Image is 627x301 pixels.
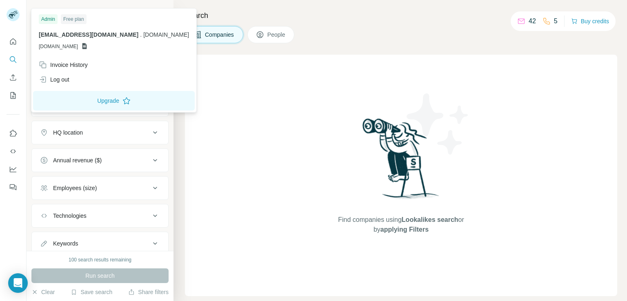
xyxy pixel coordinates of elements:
button: Upgrade [33,91,195,111]
p: 5 [554,16,558,26]
img: Surfe Illustration - Woman searching with binoculars [359,116,444,207]
span: Lookalikes search [402,216,458,223]
div: Keywords [53,239,78,248]
button: Feedback [7,180,20,195]
button: Hide [142,5,173,17]
span: People [267,31,286,39]
button: Technologies [32,206,168,226]
button: Quick start [7,34,20,49]
button: Use Surfe on LinkedIn [7,126,20,141]
button: Dashboard [7,162,20,177]
div: Free plan [61,14,87,24]
div: Open Intercom Messenger [8,273,28,293]
h4: Search [185,10,617,21]
button: Use Surfe API [7,144,20,159]
button: Annual revenue ($) [32,150,168,170]
span: Companies [205,31,235,39]
button: Buy credits [571,15,609,27]
div: Annual revenue ($) [53,156,102,164]
img: Surfe Illustration - Stars [401,87,475,161]
button: Clear [31,288,55,296]
button: Keywords [32,234,168,253]
button: Enrich CSV [7,70,20,85]
span: [DOMAIN_NAME] [39,43,78,50]
button: Search [7,52,20,67]
div: Invoice History [39,61,88,69]
span: . [140,31,142,38]
span: [EMAIL_ADDRESS][DOMAIN_NAME] [39,31,138,38]
button: Employees (size) [32,178,168,198]
button: Share filters [128,288,169,296]
div: Admin [39,14,58,24]
div: Employees (size) [53,184,97,192]
p: 42 [529,16,536,26]
span: applying Filters [380,226,429,233]
button: HQ location [32,123,168,142]
div: HQ location [53,128,83,137]
button: Save search [71,288,112,296]
div: Technologies [53,212,87,220]
span: [DOMAIN_NAME] [143,31,189,38]
div: New search [31,7,57,15]
div: 100 search results remaining [69,256,131,263]
button: My lists [7,88,20,103]
span: Find companies using or by [336,215,466,235]
div: Log out [39,75,69,84]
